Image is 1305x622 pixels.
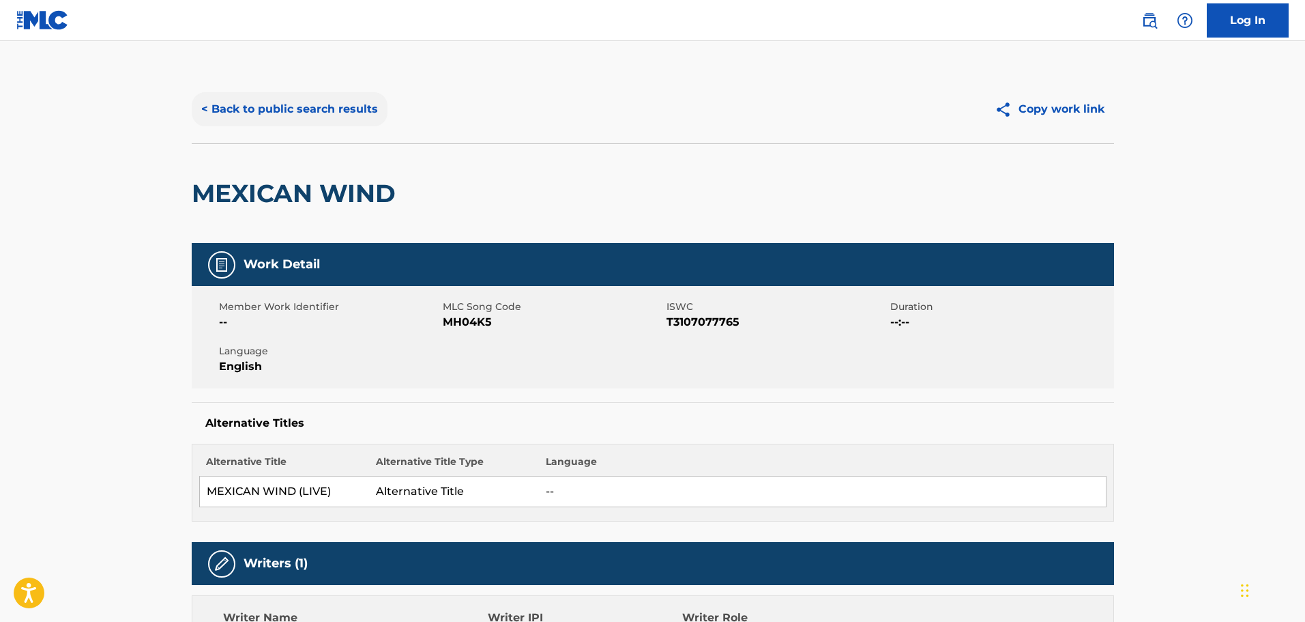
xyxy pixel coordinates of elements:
a: Public Search [1136,7,1163,34]
div: Help [1171,7,1199,34]
span: English [219,358,439,375]
button: < Back to public search results [192,92,387,126]
th: Alternative Title Type [369,455,539,477]
td: -- [539,477,1106,507]
img: search [1141,12,1158,29]
span: T3107077765 [666,314,887,330]
div: Drag [1241,570,1249,611]
th: Alternative Title [199,455,369,477]
a: Log In [1207,3,1289,38]
button: Copy work link [985,92,1114,126]
img: Writers [214,556,230,572]
h2: MEXICAN WIND [192,178,402,209]
h5: Alternative Titles [205,416,1100,430]
h5: Writers (1) [244,556,308,571]
span: ISWC [666,300,887,314]
span: -- [219,314,439,330]
img: help [1177,12,1193,29]
span: Duration [890,300,1111,314]
img: Copy work link [995,101,1018,118]
span: MH04K5 [443,314,663,330]
span: MLC Song Code [443,300,663,314]
td: MEXICAN WIND (LIVE) [199,477,369,507]
img: MLC Logo [16,10,69,30]
span: Language [219,344,439,358]
td: Alternative Title [369,477,539,507]
img: Work Detail [214,257,230,273]
span: Member Work Identifier [219,300,439,314]
th: Language [539,455,1106,477]
span: --:-- [890,314,1111,330]
h5: Work Detail [244,257,320,272]
iframe: Chat Widget [1237,556,1305,622]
